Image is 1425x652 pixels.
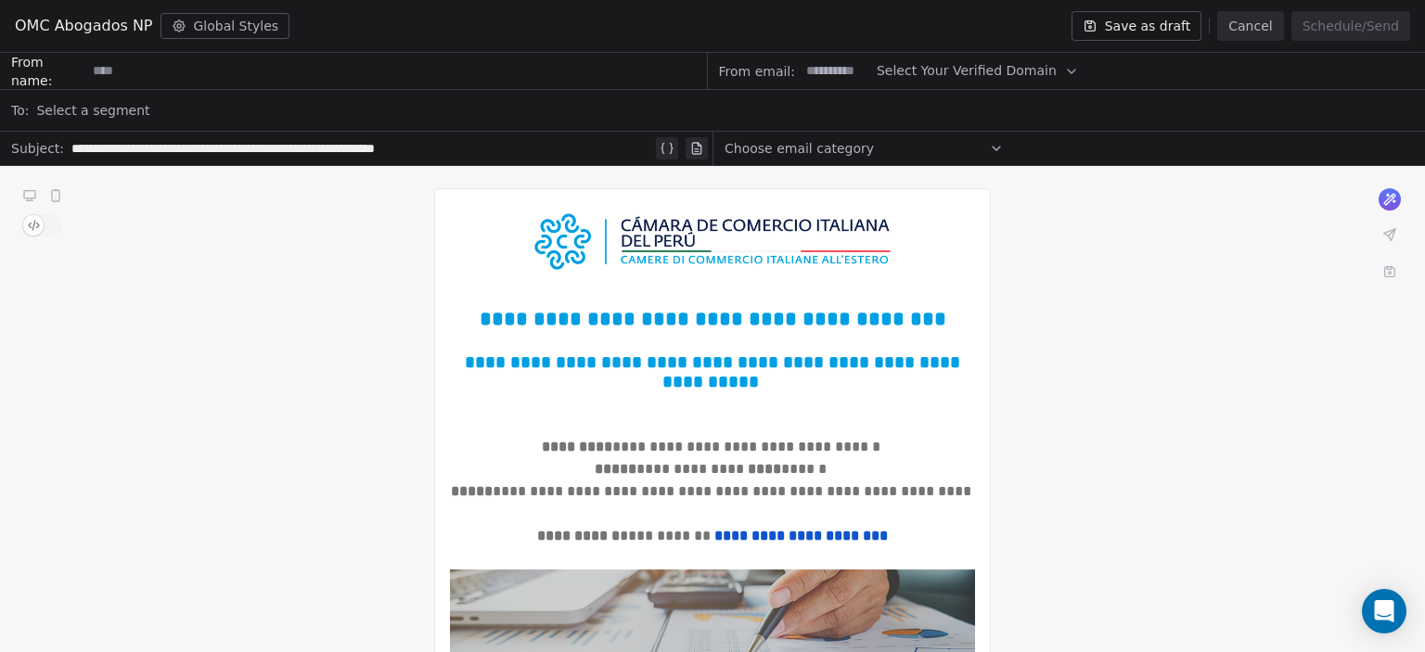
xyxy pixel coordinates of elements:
[36,101,149,120] span: Select a segment
[877,61,1057,81] span: Select Your Verified Domain
[1072,11,1202,41] button: Save as draft
[725,139,874,158] span: Choose email category
[1217,11,1283,41] button: Cancel
[160,13,290,39] button: Global Styles
[11,53,85,90] span: From name:
[15,15,153,37] span: OMC Abogados NP
[11,139,64,163] span: Subject:
[719,62,795,81] span: From email:
[11,101,29,120] span: To:
[1291,11,1410,41] button: Schedule/Send
[1362,589,1406,633] div: Open Intercom Messenger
